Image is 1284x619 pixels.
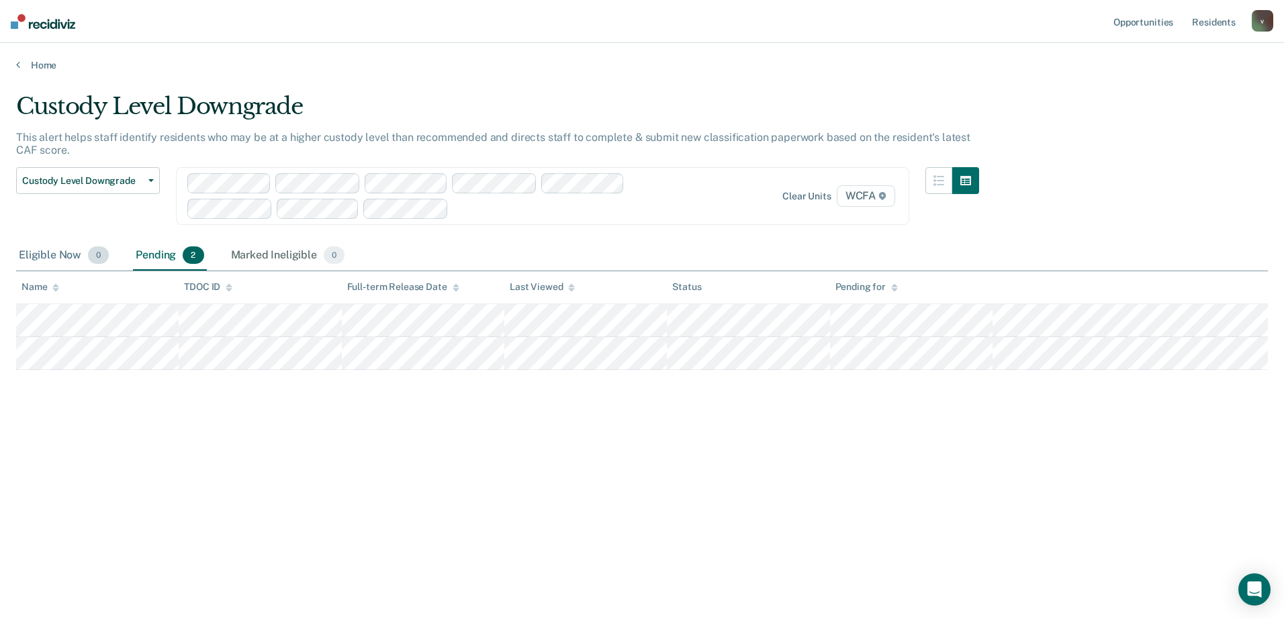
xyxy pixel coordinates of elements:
a: Home [16,59,1268,71]
div: Name [21,281,59,293]
div: Marked Ineligible0 [228,241,348,271]
div: Pending for [835,281,898,293]
button: Custody Level Downgrade [16,167,160,194]
div: Eligible Now0 [16,241,111,271]
div: Last Viewed [510,281,575,293]
span: 2 [183,246,203,264]
div: Pending2 [133,241,206,271]
div: Clear units [782,191,831,202]
img: Recidiviz [11,14,75,29]
div: TDOC ID [184,281,232,293]
span: WCFA [837,185,895,207]
div: Open Intercom Messenger [1238,573,1271,606]
button: v [1252,10,1273,32]
div: Status [672,281,701,293]
span: 0 [324,246,345,264]
span: 0 [88,246,109,264]
span: Custody Level Downgrade [22,175,143,187]
div: Custody Level Downgrade [16,93,979,131]
div: Full-term Release Date [347,281,459,293]
p: This alert helps staff identify residents who may be at a higher custody level than recommended a... [16,131,970,156]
